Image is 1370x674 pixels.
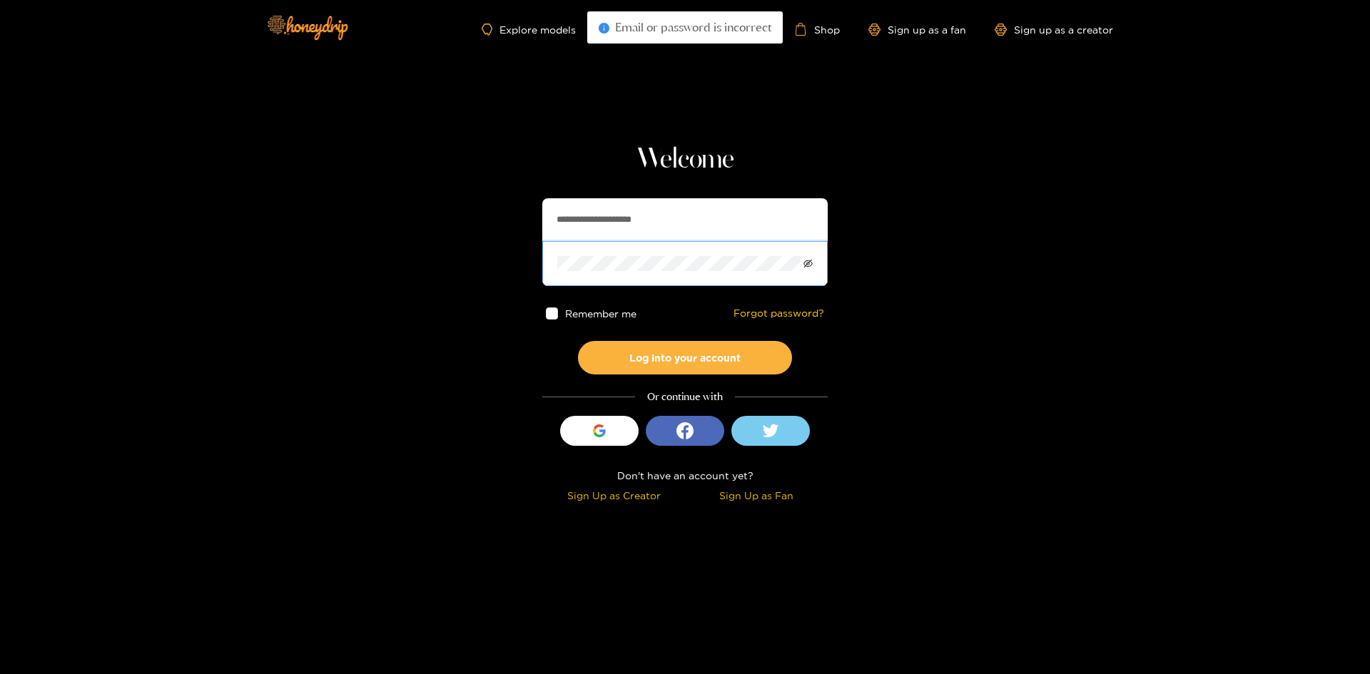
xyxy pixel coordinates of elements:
[794,23,840,36] a: Shop
[868,24,966,36] a: Sign up as a fan
[803,259,813,268] span: eye-invisible
[615,20,771,34] span: Email or password is incorrect
[578,341,792,374] button: Log into your account
[995,24,1113,36] a: Sign up as a creator
[546,487,681,504] div: Sign Up as Creator
[542,143,828,177] h1: Welcome
[734,307,824,320] a: Forgot password?
[482,24,576,36] a: Explore models
[565,308,636,319] span: Remember me
[689,487,824,504] div: Sign Up as Fan
[542,389,828,405] div: Or continue with
[542,467,828,484] div: Don't have an account yet?
[599,23,609,34] span: info-circle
